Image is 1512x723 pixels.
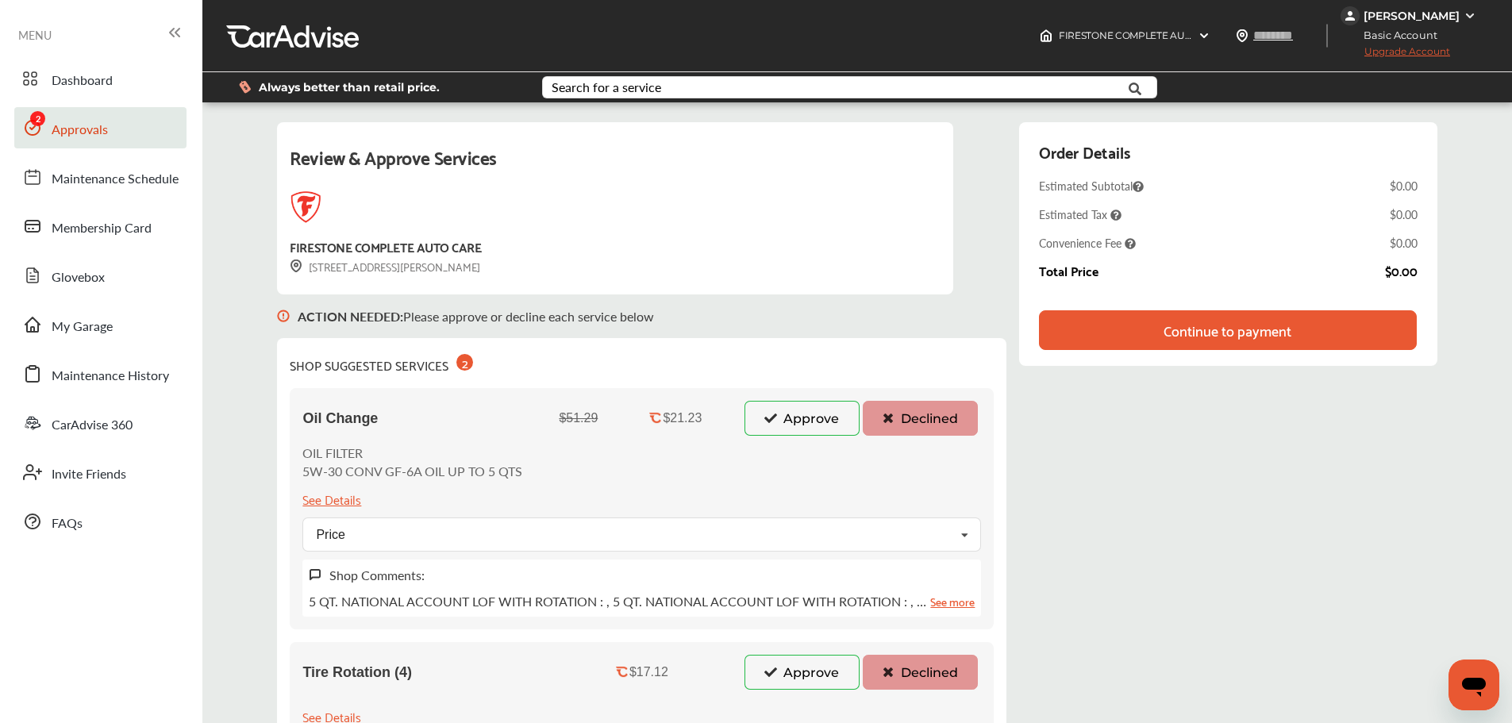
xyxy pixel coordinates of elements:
[302,444,522,462] p: OIL FILTER
[1341,45,1450,65] span: Upgrade Account
[290,351,473,375] div: SHOP SUGGESTED SERVICES
[52,366,169,386] span: Maintenance History
[1039,138,1130,165] div: Order Details
[298,307,403,325] b: ACTION NEEDED :
[18,29,52,41] span: MENU
[290,260,302,273] img: svg+xml;base64,PHN2ZyB3aWR0aD0iMTYiIGhlaWdodD0iMTciIHZpZXdCb3g9IjAgMCAxNiAxNyIgZmlsbD0ibm9uZSIgeG...
[302,664,412,681] span: Tire Rotation (4)
[14,58,187,99] a: Dashboard
[1326,24,1328,48] img: header-divider.bc55588e.svg
[52,267,105,288] span: Glovebox
[239,80,251,94] img: dollor_label_vector.a70140d1.svg
[52,415,133,436] span: CarAdvise 360
[552,81,661,94] div: Search for a service
[863,401,978,436] button: Declined
[1464,10,1476,22] img: WGsFRI8htEPBVLJbROoPRyZpYNWhNONpIPPETTm6eUC0GeLEiAAAAAElFTkSuQmCC
[456,354,473,371] div: 2
[290,141,940,191] div: Review & Approve Services
[930,592,975,610] a: See more
[1390,206,1418,222] div: $0.00
[14,353,187,394] a: Maintenance History
[559,411,598,425] div: $51.29
[290,236,481,257] div: FIRESTONE COMPLETE AUTO CARE
[52,71,113,91] span: Dashboard
[277,294,290,338] img: svg+xml;base64,PHN2ZyB3aWR0aD0iMTYiIGhlaWdodD0iMTciIHZpZXdCb3g9IjAgMCAxNiAxNyIgZmlsbD0ibm9uZSIgeG...
[52,464,126,485] span: Invite Friends
[14,452,187,493] a: Invite Friends
[14,107,187,148] a: Approvals
[14,255,187,296] a: Glovebox
[259,82,440,93] span: Always better than retail price.
[290,191,321,223] img: logo-firestone.png
[1390,235,1418,251] div: $0.00
[302,410,378,427] span: Oil Change
[663,411,702,425] div: $21.23
[744,655,860,690] button: Approve
[52,120,108,140] span: Approvals
[1342,27,1449,44] span: Basic Account
[316,529,344,541] div: Price
[14,501,187,542] a: FAQs
[52,513,83,534] span: FAQs
[52,218,152,239] span: Membership Card
[1039,235,1136,251] span: Convenience Fee
[1390,178,1418,194] div: $0.00
[309,568,321,582] img: svg+xml;base64,PHN2ZyB3aWR0aD0iMTYiIGhlaWdodD0iMTciIHZpZXdCb3g9IjAgMCAxNiAxNyIgZmlsbD0ibm9uZSIgeG...
[1039,206,1121,222] span: Estimated Tax
[302,488,361,510] div: See Details
[1449,660,1499,710] iframe: Button to launch messaging window
[1236,29,1248,42] img: location_vector.a44bc228.svg
[1039,178,1144,194] span: Estimated Subtotal
[1164,322,1291,338] div: Continue to payment
[1039,263,1098,278] div: Total Price
[1364,9,1460,23] div: [PERSON_NAME]
[1341,6,1360,25] img: jVpblrzwTbfkPYzPPzSLxeg0AAAAASUVORK5CYII=
[744,401,860,436] button: Approve
[52,169,179,190] span: Maintenance Schedule
[1040,29,1052,42] img: header-home-logo.8d720a4f.svg
[629,665,668,679] div: $17.12
[1385,263,1418,278] div: $0.00
[863,655,978,690] button: Declined
[14,402,187,444] a: CarAdvise 360
[329,566,425,584] label: Shop Comments:
[14,206,187,247] a: Membership Card
[14,304,187,345] a: My Garage
[298,307,654,325] p: Please approve or decline each service below
[290,257,480,275] div: [STREET_ADDRESS][PERSON_NAME]
[1198,29,1210,42] img: header-down-arrow.9dd2ce7d.svg
[52,317,113,337] span: My Garage
[302,462,522,480] p: 5W-30 CONV GF-6A OIL UP TO 5 QTS
[14,156,187,198] a: Maintenance Schedule
[309,592,975,610] p: 5 QT. NATIONAL ACCOUNT LOF WITH ROTATION : , 5 QT. NATIONAL ACCOUNT LOF WITH ROTATION : , …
